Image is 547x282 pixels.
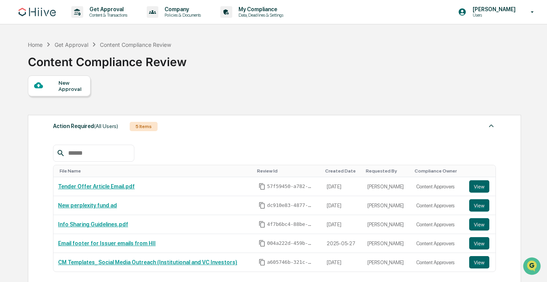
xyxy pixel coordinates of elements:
a: View [469,218,491,231]
td: [PERSON_NAME] [363,253,411,272]
p: How can we help? [8,16,141,29]
span: dc910e83-4877-4103-b15e-bf87db00f614 [267,202,314,209]
a: View [469,237,491,250]
img: caret [487,121,496,130]
td: [DATE] [322,215,363,234]
a: View [469,256,491,268]
p: Policies & Documents [158,12,205,18]
button: View [469,180,489,193]
a: CM Templates_ Social Media Outreach (Institutional and VC Investors) [58,259,237,265]
iframe: Open customer support [522,256,543,277]
button: View [469,199,489,212]
td: [PERSON_NAME] [363,234,411,253]
button: Start new chat [132,62,141,71]
td: [DATE] [322,253,363,272]
td: [PERSON_NAME] [363,177,411,196]
button: View [469,237,489,250]
td: Content Approvers [412,177,465,196]
div: Toggle SortBy [415,168,461,174]
td: Content Approvers [412,196,465,215]
td: Content Approvers [412,253,465,272]
a: Info Sharing Guidelines.pdf [58,221,128,227]
td: Content Approvers [412,215,465,234]
div: Toggle SortBy [60,168,251,174]
a: 🔎Data Lookup [5,109,52,123]
span: 004a222d-459b-435f-b787-6a02d38831b8 [267,240,314,246]
span: Copy Id [259,240,266,247]
img: 1746055101610-c473b297-6a78-478c-a979-82029cc54cd1 [8,59,22,73]
span: Pylon [77,131,94,137]
div: Start new chat [26,59,127,67]
div: Content Compliance Review [100,41,171,48]
span: Copy Id [259,202,266,209]
span: Preclearance [15,97,50,105]
td: [DATE] [322,196,363,215]
span: Data Lookup [15,112,49,120]
p: My Compliance [232,6,287,12]
a: View [469,199,491,212]
button: View [469,256,489,268]
input: Clear [20,35,128,43]
div: 5 Items [130,122,158,131]
a: View [469,180,491,193]
a: 🗄️Attestations [53,94,99,108]
div: Toggle SortBy [325,168,360,174]
div: We're available if you need us! [26,67,98,73]
div: Action Required [53,121,118,131]
td: 2025-05-27 [322,234,363,253]
td: [PERSON_NAME] [363,196,411,215]
a: Powered byPylon [55,131,94,137]
p: Users [466,12,520,18]
a: Email footer for Issuer emails from HII [58,240,156,246]
p: Content & Transactions [83,12,131,18]
div: Get Approval [55,41,88,48]
div: Toggle SortBy [471,168,493,174]
img: logo [19,8,56,16]
span: 4f7b6bc4-88be-4ca2-a522-de18f03e4b40 [267,221,314,227]
div: New Approval [58,80,84,92]
p: Company [158,6,205,12]
span: Copy Id [259,259,266,266]
span: (All Users) [94,123,118,129]
td: [DATE] [322,177,363,196]
td: [PERSON_NAME] [363,215,411,234]
span: 57f59450-a782-4865-ac16-a45fae92c464 [267,183,314,190]
p: [PERSON_NAME] [466,6,520,12]
a: New perplexity fund ad [58,202,117,209]
button: View [469,218,489,231]
div: 🗄️ [56,98,62,104]
p: Data, Deadlines & Settings [232,12,287,18]
div: 🖐️ [8,98,14,104]
div: 🔎 [8,113,14,119]
td: Content Approvers [412,234,465,253]
div: Home [28,41,43,48]
div: Toggle SortBy [366,168,408,174]
span: a605746b-321c-4dfd-bd6b-109eaa46988c [267,259,314,265]
span: Copy Id [259,183,266,190]
div: Toggle SortBy [257,168,319,174]
a: Tender Offer Article Email.pdf [58,183,135,190]
span: Attestations [64,97,96,105]
a: 🖐️Preclearance [5,94,53,108]
p: Get Approval [83,6,131,12]
div: Content Compliance Review [28,49,187,69]
span: Copy Id [259,221,266,228]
